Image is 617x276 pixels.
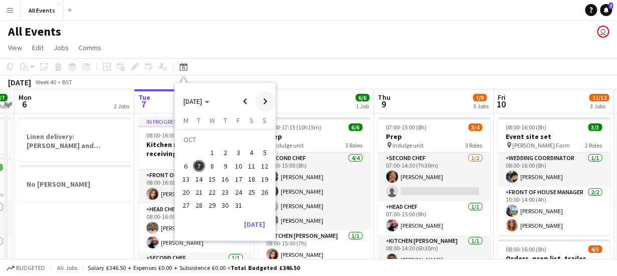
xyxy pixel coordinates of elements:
[235,91,255,111] button: Previous month
[179,92,214,110] button: Choose month and year
[8,77,31,87] div: [DATE]
[378,93,390,102] span: Thu
[179,173,192,186] button: 13-10-2025
[506,245,546,253] span: 08:00-16:00 (8h)
[259,160,271,172] span: 12
[193,186,205,198] span: 21
[258,117,370,266] app-job-card: 07:00-17:15 (10h15m)6/6Prep Indulge unit3 RolesSecond Chef4/407:00-15:00 (8h)[PERSON_NAME][PERSON...
[54,43,69,52] span: Jobs
[79,43,101,52] span: Comms
[232,186,245,199] button: 24-10-2025
[245,160,258,173] button: 11-10-2025
[378,117,490,266] app-job-card: 07:00-15:00 (8h)3/4Prep Indulge unit3 RolesSecond Chef1/207:00-14:30 (7h30m)[PERSON_NAME] Head Ch...
[8,24,61,39] h1: All Events
[232,173,245,186] button: 17-10-2025
[19,180,131,189] h3: No [PERSON_NAME]
[263,116,267,125] span: S
[219,147,231,159] span: 2
[378,132,490,141] h3: Prep
[258,146,271,159] button: 05-10-2025
[355,94,369,101] span: 6/6
[498,153,610,187] app-card-role: Wedding Coordinator1/108:00-16:00 (8h)[PERSON_NAME]
[232,199,245,212] button: 31-10-2025
[205,173,219,186] button: 15-10-2025
[180,200,192,212] span: 27
[138,93,150,102] span: Tue
[259,173,271,185] span: 19
[473,102,489,110] div: 3 Jobs
[378,153,490,201] app-card-role: Second Chef1/207:00-14:30 (7h30m)[PERSON_NAME]
[205,186,219,199] button: 22-10-2025
[192,173,205,186] button: 14-10-2025
[19,165,131,201] app-job-card: No [PERSON_NAME]
[498,132,610,141] h3: Event site set
[219,186,232,199] button: 23-10-2025
[138,117,251,266] app-job-card: In progress08:00-16:00 (8h)5/5Kitchen reset, Order receiving, dry stock, bread and cake day4 Role...
[19,117,131,161] app-job-card: Linen delivery: [PERSON_NAME] and [PERSON_NAME] + Kitty and [PERSON_NAME] / collection: [PERSON_N...
[345,142,362,149] span: 3 Roles
[32,43,44,52] span: Edit
[206,147,218,159] span: 1
[233,186,245,198] span: 24
[600,4,612,16] a: 7
[259,147,271,159] span: 5
[258,132,370,141] h3: Prep
[273,142,304,149] span: Indulge unit
[246,147,258,159] span: 4
[496,98,506,110] span: 10
[597,26,609,38] app-user-avatar: Lucy Hinks
[255,91,275,111] button: Next month
[246,186,258,198] span: 25
[224,116,227,125] span: T
[62,78,72,86] div: BST
[258,153,370,230] app-card-role: Second Chef4/407:00-15:00 (8h)[PERSON_NAME][PERSON_NAME][PERSON_NAME][PERSON_NAME]
[75,41,105,54] a: Comms
[219,173,231,185] span: 16
[16,264,45,271] span: Budgeted
[245,146,258,159] button: 04-10-2025
[180,186,192,198] span: 20
[205,146,219,159] button: 01-10-2025
[219,199,232,212] button: 30-10-2025
[206,160,218,172] span: 8
[192,199,205,212] button: 28-10-2025
[138,170,251,204] app-card-role: Front of House Manager1/108:00-16:00 (8h)[PERSON_NAME]
[506,123,546,131] span: 08:00-16:00 (8h)
[19,93,32,102] span: Mon
[250,116,254,125] span: S
[498,93,506,102] span: Fri
[219,200,231,212] span: 30
[498,254,610,272] h3: Orders, prep list, trailer moving and last minute prep
[512,142,570,149] span: [PERSON_NAME] Farm
[378,201,490,235] app-card-role: Head Chef1/107:00-15:00 (8h)[PERSON_NAME]
[266,123,321,131] span: 07:00-17:15 (10h15m)
[206,173,218,185] span: 15
[356,102,369,110] div: 1 Job
[608,3,613,9] span: 7
[386,123,427,131] span: 07:00-15:00 (8h)
[468,123,482,131] span: 3/4
[193,160,205,172] span: 7
[192,160,205,173] button: 07-10-2025
[378,235,490,269] app-card-role: Kitchen [PERSON_NAME]1/108:00-14:30 (6h30m)[PERSON_NAME]
[376,98,390,110] span: 9
[183,116,188,125] span: M
[498,187,610,235] app-card-role: Front of House Manager2/210:00-14:00 (4h)[PERSON_NAME][PERSON_NAME]
[588,123,602,131] span: 3/3
[28,41,48,54] a: Edit
[246,160,258,172] span: 11
[589,102,608,110] div: 3 Jobs
[258,230,370,264] app-card-role: Kitchen [PERSON_NAME]1/108:00-15:00 (7h)[PERSON_NAME]
[17,98,32,110] span: 6
[231,264,300,271] span: Total Budgeted £346.50
[585,142,602,149] span: 2 Roles
[138,204,251,252] app-card-role: Head Chef2/208:00-16:00 (8h)[PERSON_NAME][PERSON_NAME]
[179,186,192,199] button: 20-10-2025
[179,160,192,173] button: 06-10-2025
[4,41,26,54] a: View
[258,186,271,199] button: 26-10-2025
[192,186,205,199] button: 21-10-2025
[137,98,150,110] span: 7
